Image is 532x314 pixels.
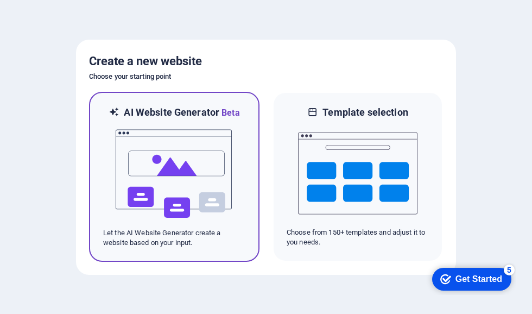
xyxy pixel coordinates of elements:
p: Let the AI Website Generator create a website based on your input. [103,228,245,248]
h6: Choose your starting point [89,70,443,83]
span: Beta [219,108,240,118]
div: Get Started [32,12,79,22]
div: 5 [80,2,91,13]
p: Choose from 150+ templates and adjust it to you needs. [287,228,429,247]
div: Template selectionChoose from 150+ templates and adjust it to you needs. [273,92,443,262]
h5: Create a new website [89,53,443,70]
div: Get Started 5 items remaining, 0% complete [9,5,88,28]
h6: Template selection [322,106,408,119]
div: AI Website GeneratorBetaaiLet the AI Website Generator create a website based on your input. [89,92,259,262]
img: ai [115,120,234,228]
h6: AI Website Generator [124,106,239,120]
